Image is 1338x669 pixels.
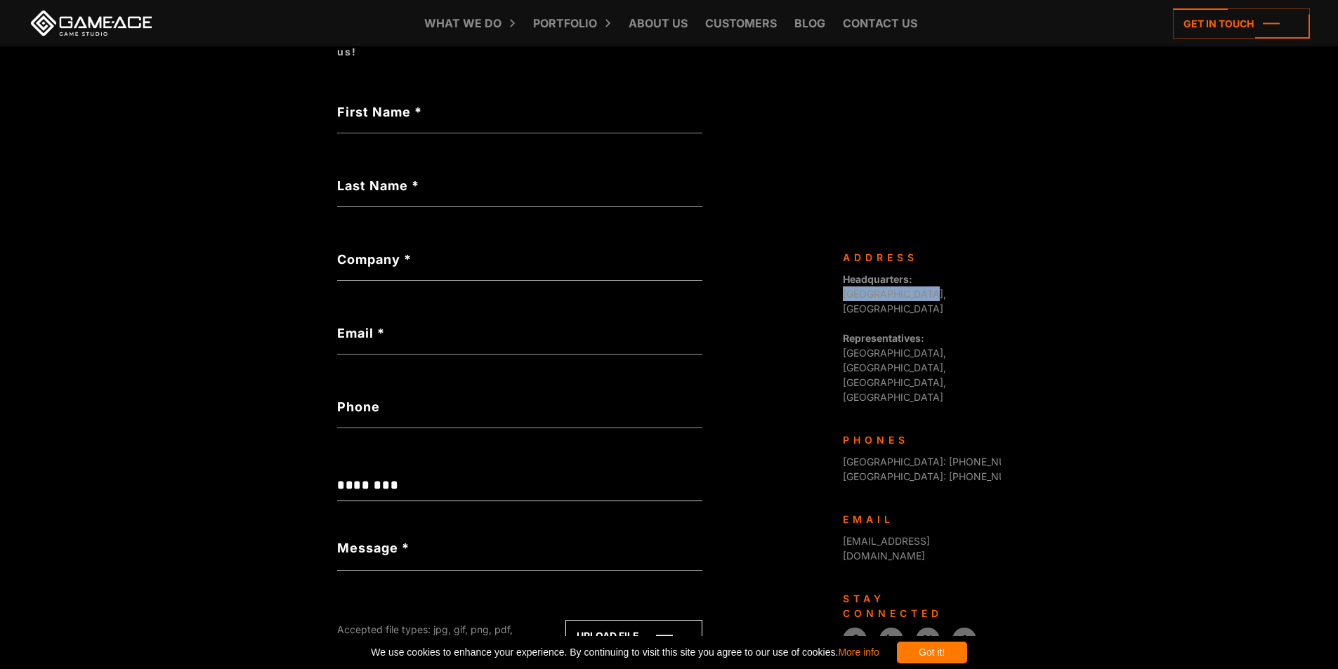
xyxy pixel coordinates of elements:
[337,397,702,416] label: Phone
[843,512,990,526] div: Email
[371,642,879,663] span: We use cookies to enhance your experience. By continuing to visit this site you agree to our use ...
[843,332,946,403] span: [GEOGRAPHIC_DATA], [GEOGRAPHIC_DATA], [GEOGRAPHIC_DATA], [GEOGRAPHIC_DATA]
[843,273,946,314] span: [GEOGRAPHIC_DATA], [GEOGRAPHIC_DATA]
[1173,8,1310,39] a: Get in touch
[337,102,702,121] label: First Name *
[843,456,1037,468] span: [GEOGRAPHIC_DATA]: [PHONE_NUMBER]
[843,432,990,447] div: Phones
[565,620,702,651] a: Upload file
[843,273,912,285] strong: Headquarters:
[843,470,1037,482] span: [GEOGRAPHIC_DATA]: [PHONE_NUMBER]
[337,250,702,269] label: Company *
[843,332,924,344] strong: Representatives:
[843,591,990,621] div: Stay connected
[843,250,990,265] div: Address
[337,176,702,195] label: Last Name *
[843,535,930,562] a: [EMAIL_ADDRESS][DOMAIN_NAME]
[337,622,534,651] div: Accepted file types: jpg, gif, png, pdf, doc, docx, xls, xlsx, ppt, pptx
[838,647,879,658] a: More info
[897,642,967,663] div: Got it!
[337,324,702,343] label: Email *
[337,538,409,557] label: Message *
